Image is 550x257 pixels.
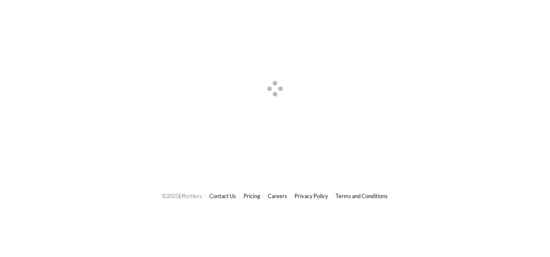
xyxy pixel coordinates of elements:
a: Pricing [243,193,260,199]
a: Contact Us [209,193,236,199]
span: © 2025 Effortless [162,193,202,199]
a: Terms and Conditions [336,193,388,199]
a: Privacy Policy [294,193,328,199]
a: Careers [268,193,287,199]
